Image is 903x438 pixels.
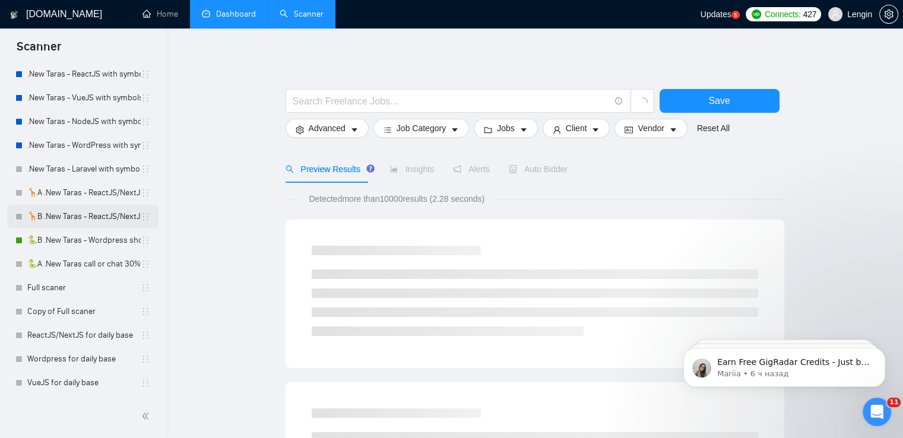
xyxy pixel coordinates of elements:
a: dashboardDashboard [202,9,256,19]
a: .New Taras - Laravel with symbols [27,157,141,181]
li: .New Taras - NodeJS with symbols [7,110,159,134]
span: Client [566,122,587,135]
button: barsJob Categorycaret-down [373,119,469,138]
span: holder [141,259,150,269]
span: caret-down [519,125,528,134]
a: Copy of Full scaner [27,300,141,323]
span: holder [141,69,150,79]
li: 🦒B .New Taras - ReactJS/NextJS rel exp 23/04 [7,205,159,228]
span: 427 [803,8,816,21]
span: holder [141,212,150,221]
li: .New Taras - VueJS with symbols [7,86,159,110]
button: setting [879,5,898,24]
li: .New Taras - ReactJS with symbols [7,62,159,86]
span: 11 [887,398,901,407]
span: holder [141,141,150,150]
li: 🦒A .New Taras - ReactJS/NextJS usual 23/04 [7,181,159,205]
button: settingAdvancedcaret-down [286,119,369,138]
a: .New Taras - WordPress with symbols [27,134,141,157]
input: Search Freelance Jobs... [293,94,610,109]
span: Insights [390,164,434,174]
span: Scanner [7,38,71,63]
span: holder [141,93,150,103]
span: Alerts [453,164,490,174]
a: .New Taras - NodeJS with symbols [27,110,141,134]
button: userClientcaret-down [543,119,610,138]
span: info-circle [615,97,623,105]
span: Jobs [497,122,515,135]
a: homeHome [142,9,178,19]
iframe: Intercom notifications сообщение [666,323,903,406]
span: loading [637,97,648,108]
a: 🐍B .New Taras - Wordpress short 23/04 [27,228,141,252]
li: VueJS for daily base [7,371,159,395]
span: holder [141,378,150,388]
span: holder [141,188,150,198]
span: setting [296,125,304,134]
a: ReactJS/NextJS for daily base [27,323,141,347]
span: Auto Bidder [509,164,568,174]
a: .New Taras - ReactJS with symbols [27,62,141,86]
span: Detected more than 10000 results (2.28 seconds) [300,192,493,205]
span: user [553,125,561,134]
iframe: Intercom live chat [863,398,891,426]
li: ReactJS/NextJS for daily base [7,323,159,347]
li: 🐍B .New Taras - Wordpress short 23/04 [7,228,159,252]
span: Preview Results [286,164,371,174]
img: upwork-logo.png [752,9,761,19]
li: .New Taras - WordPress with symbols [7,134,159,157]
li: 🐍A .New Taras call or chat 30%view 0 reply 23/04 [7,252,159,276]
span: notification [453,165,461,173]
span: holder [141,331,150,340]
span: holder [141,283,150,293]
li: Wordpress for daily base [7,347,159,371]
button: folderJobscaret-down [474,119,538,138]
span: holder [141,354,150,364]
a: 5 [731,11,740,19]
span: holder [141,117,150,126]
span: Advanced [309,122,346,135]
span: caret-down [591,125,600,134]
img: logo [10,5,18,24]
span: search [286,165,294,173]
span: Save [708,93,730,108]
span: setting [880,9,898,19]
li: Copy of Full scaner [7,300,159,323]
span: holder [141,236,150,245]
a: .New Taras - VueJS with symbols [27,86,141,110]
a: Reset All [697,122,730,135]
a: 🐍A .New Taras call or chat 30%view 0 reply 23/04 [27,252,141,276]
span: idcard [625,125,633,134]
a: 🦒A .New Taras - ReactJS/NextJS usual 23/04 [27,181,141,205]
span: caret-down [451,125,459,134]
span: holder [141,164,150,174]
span: area-chart [390,165,398,173]
span: double-left [141,410,153,422]
a: Wordpress for daily base [27,347,141,371]
span: user [831,10,839,18]
span: caret-down [350,125,359,134]
div: Tooltip anchor [365,163,376,174]
span: Vendor [638,122,664,135]
span: holder [141,307,150,316]
a: VueJS for daily base [27,371,141,395]
a: searchScanner [280,9,324,19]
span: caret-down [669,125,677,134]
li: .New Taras - Laravel with symbols [7,157,159,181]
button: idcardVendorcaret-down [614,119,687,138]
span: bars [384,125,392,134]
span: folder [484,125,492,134]
text: 5 [734,12,737,18]
button: Save [660,89,780,113]
span: Job Category [397,122,446,135]
span: Updates [701,9,731,19]
li: Full scaner [7,276,159,300]
a: setting [879,9,898,19]
a: Full scaner [27,276,141,300]
span: Connects: [765,8,800,21]
a: 🦒B .New Taras - ReactJS/NextJS rel exp 23/04 [27,205,141,228]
